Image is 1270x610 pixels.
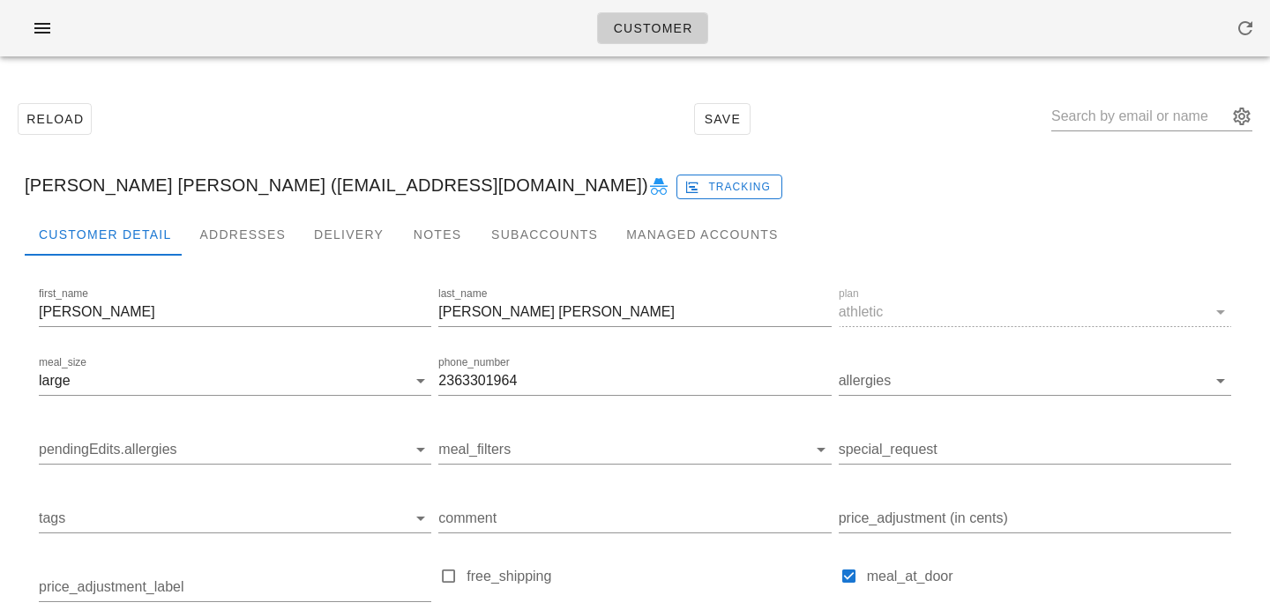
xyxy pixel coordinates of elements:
button: Reload [18,103,92,135]
input: Search by email or name [1051,102,1228,130]
div: Delivery [300,213,398,256]
label: first_name [39,287,88,301]
div: allergies [839,367,1231,395]
label: free_shipping [467,568,831,585]
div: Addresses [185,213,300,256]
div: large [39,373,71,389]
button: appended action [1231,106,1252,127]
label: plan [839,287,859,301]
button: Tracking [676,175,783,199]
label: phone_number [438,356,510,369]
label: last_name [438,287,487,301]
a: Customer [597,12,707,44]
a: Tracking [676,171,783,199]
span: Save [702,112,743,126]
div: meal_filters [438,435,831,464]
div: [PERSON_NAME] [PERSON_NAME] ([EMAIL_ADDRESS][DOMAIN_NAME]) [11,157,1259,213]
label: meal_size [39,356,86,369]
div: meal_sizelarge [39,367,431,395]
button: Save [694,103,751,135]
span: Customer [612,21,692,35]
div: Subaccounts [477,213,612,256]
div: Managed Accounts [612,213,792,256]
div: Customer Detail [25,213,185,256]
span: Tracking [688,179,771,195]
label: meal_at_door [867,568,1231,585]
span: Reload [26,112,84,126]
div: planathletic [839,298,1231,326]
div: tags [39,504,431,532]
div: pendingEdits.allergies [39,435,431,464]
div: Notes [398,213,477,256]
